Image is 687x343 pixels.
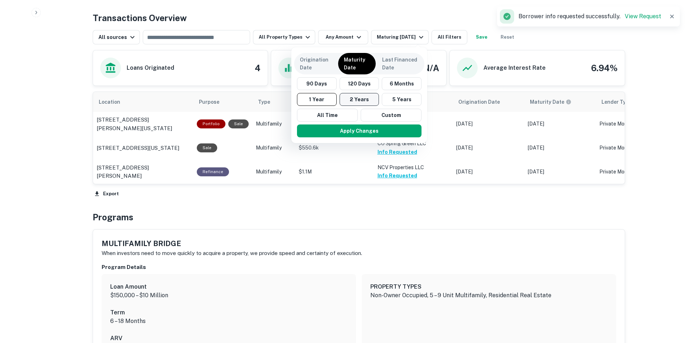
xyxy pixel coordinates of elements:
button: Apply Changes [297,124,422,137]
a: View Request [625,13,661,20]
button: 2 Years [340,93,379,106]
iframe: Chat Widget [651,286,687,320]
button: 90 Days [297,77,337,90]
button: Custom [361,109,422,122]
button: 1 Year [297,93,337,106]
p: Borrower info requested successfully. [518,12,661,21]
button: 6 Months [382,77,422,90]
p: Last Financed Date [382,56,419,72]
button: 5 Years [382,93,422,106]
button: All Time [297,109,358,122]
button: 120 Days [340,77,379,90]
p: Origination Date [300,56,332,72]
p: Maturity Date [344,56,370,72]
